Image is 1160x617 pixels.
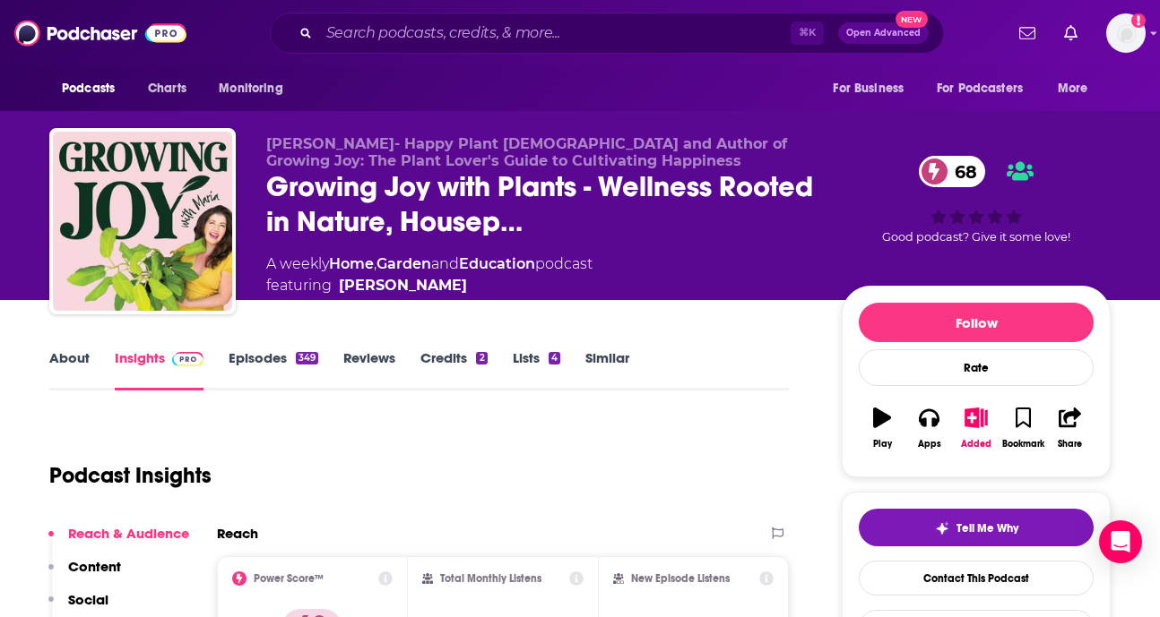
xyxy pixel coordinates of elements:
[329,255,374,272] a: Home
[229,349,318,390] a: Episodes349
[1106,13,1146,53] button: Show profile menu
[266,253,593,296] div: A weekly podcast
[859,509,1094,546] button: tell me why sparkleTell Me Why
[459,255,535,272] a: Education
[1058,76,1088,101] span: More
[206,72,306,106] button: open menu
[925,72,1049,106] button: open menu
[791,21,824,45] span: ⌘ K
[48,525,189,558] button: Reach & Audience
[1047,396,1094,460] button: Share
[420,349,487,390] a: Credits2
[343,349,395,390] a: Reviews
[49,349,90,390] a: About
[62,76,115,101] span: Podcasts
[842,135,1111,264] div: 68Good podcast? Give it some love!
[1106,13,1146,53] img: User Profile
[339,275,467,296] div: [PERSON_NAME]
[937,76,1023,101] span: For Podcasters
[859,303,1094,342] button: Follow
[859,396,905,460] button: Play
[549,352,560,364] div: 4
[476,352,487,364] div: 2
[49,462,212,489] h1: Podcast Insights
[896,11,928,28] span: New
[918,439,941,450] div: Apps
[1131,13,1146,28] svg: Add a profile image
[935,521,949,536] img: tell me why sparkle
[148,76,186,101] span: Charts
[270,13,944,54] div: Search podcasts, credits, & more...
[1099,520,1142,563] div: Open Intercom Messenger
[296,352,318,364] div: 349
[1057,18,1085,48] a: Show notifications dropdown
[266,135,787,169] span: [PERSON_NAME]- Happy Plant [DEMOGRAPHIC_DATA] and Author of Growing Joy: The Plant Lover's Guide ...
[217,525,258,542] h2: Reach
[513,349,560,390] a: Lists4
[53,132,232,311] img: Growing Joy with Plants - Wellness Rooted in Nature, Houseplants, Gardening and Plant Care
[838,22,929,44] button: Open AdvancedNew
[820,72,926,106] button: open menu
[14,16,186,50] img: Podchaser - Follow, Share and Rate Podcasts
[937,156,986,187] span: 68
[172,352,203,366] img: Podchaser Pro
[961,439,991,450] div: Added
[1000,396,1046,460] button: Bookmark
[319,19,791,47] input: Search podcasts, credits, & more...
[431,255,459,272] span: and
[219,76,282,101] span: Monitoring
[905,396,952,460] button: Apps
[1012,18,1043,48] a: Show notifications dropdown
[68,558,121,575] p: Content
[440,572,541,585] h2: Total Monthly Listens
[1106,13,1146,53] span: Logged in as HSimon
[48,558,121,591] button: Content
[374,255,377,272] span: ,
[873,439,892,450] div: Play
[115,349,203,390] a: InsightsPodchaser Pro
[1058,439,1082,450] div: Share
[919,156,986,187] a: 68
[846,29,921,38] span: Open Advanced
[631,572,730,585] h2: New Episode Listens
[859,561,1094,596] a: Contact This Podcast
[254,572,324,585] h2: Power Score™
[377,255,431,272] a: Garden
[953,396,1000,460] button: Added
[68,591,108,608] p: Social
[882,230,1070,244] span: Good podcast? Give it some love!
[68,525,189,542] p: Reach & Audience
[585,349,629,390] a: Similar
[49,72,138,106] button: open menu
[1045,72,1111,106] button: open menu
[859,349,1094,386] div: Rate
[833,76,904,101] span: For Business
[957,521,1018,536] span: Tell Me Why
[266,275,593,296] span: featuring
[1002,439,1044,450] div: Bookmark
[136,72,197,106] a: Charts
